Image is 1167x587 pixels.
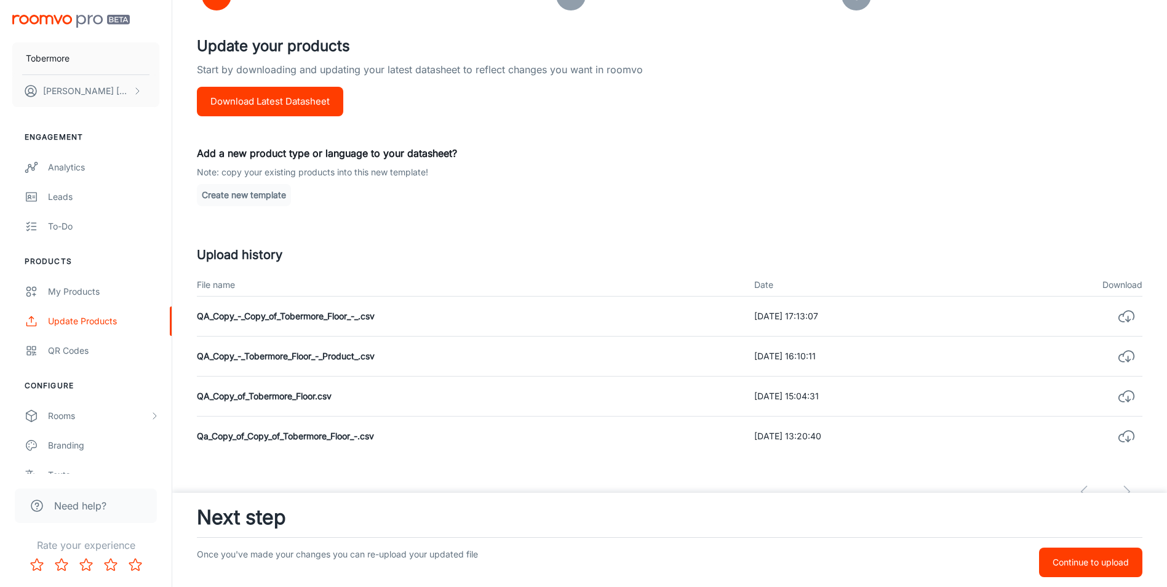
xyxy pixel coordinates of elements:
[26,52,70,65] p: Tobermore
[197,146,1142,161] p: Add a new product type or language to your datasheet?
[997,274,1142,297] th: Download
[1053,556,1129,569] p: Continue to upload
[48,344,159,357] div: QR Codes
[48,439,159,452] div: Branding
[197,417,744,457] td: Qa_Copy_of_Copy_of_Tobermore_Floor_-.csv
[12,42,159,74] button: Tobermore
[10,538,162,553] p: Rate your experience
[48,468,159,482] div: Texts
[744,274,997,297] th: Date
[197,246,1142,264] h5: Upload history
[48,409,149,423] div: Rooms
[54,498,106,513] span: Need help?
[12,75,159,107] button: [PERSON_NAME] [PERSON_NAME]
[74,553,98,577] button: Rate 3 star
[197,377,744,417] td: QA_Copy_of_Tobermore_Floor.csv
[744,297,997,337] td: [DATE] 17:13:07
[744,337,997,377] td: [DATE] 16:10:11
[98,553,123,577] button: Rate 4 star
[48,314,159,328] div: Update Products
[197,87,343,116] button: Download Latest Datasheet
[197,503,1142,532] h3: Next step
[49,553,74,577] button: Rate 2 star
[1039,548,1142,577] button: Continue to upload
[197,35,1142,57] h4: Update your products
[197,548,811,577] p: Once you've made your changes you can re-upload your updated file
[25,553,49,577] button: Rate 1 star
[48,190,159,204] div: Leads
[197,166,1142,179] p: Note: copy your existing products into this new template!
[197,62,1142,87] p: Start by downloading and updating your latest datasheet to reflect changes you want in roomvo
[744,417,997,457] td: [DATE] 13:20:40
[43,84,130,98] p: [PERSON_NAME] [PERSON_NAME]
[744,377,997,417] td: [DATE] 15:04:31
[48,220,159,233] div: To-do
[123,553,148,577] button: Rate 5 star
[197,337,744,377] td: QA_Copy_-_Tobermore_Floor_-_Product_.csv
[197,274,744,297] th: File name
[48,285,159,298] div: My Products
[197,297,744,337] td: QA_Copy_-_Copy_of_Tobermore_Floor_-_.csv
[12,15,130,28] img: Roomvo PRO Beta
[197,184,291,206] button: Create new template
[48,161,159,174] div: Analytics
